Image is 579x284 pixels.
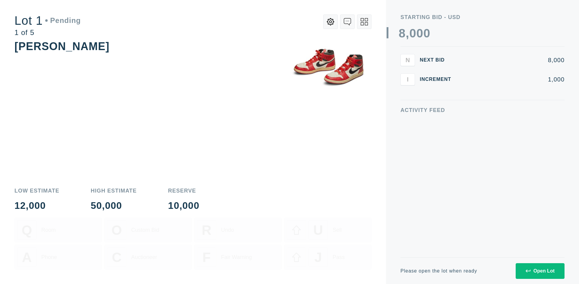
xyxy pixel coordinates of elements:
div: [PERSON_NAME] [14,40,109,53]
div: 1,000 [461,76,565,82]
div: 50,000 [91,201,137,210]
div: Starting Bid - USD [400,14,565,20]
div: Pending [45,17,81,24]
div: 0 [416,27,423,39]
div: 0 [423,27,430,39]
div: Reserve [168,188,199,193]
div: 10,000 [168,201,199,210]
div: Please open the lot when ready [400,269,477,273]
button: Open Lot [516,263,565,279]
div: 1 of 5 [14,29,81,36]
div: Increment [420,77,456,82]
div: 12,000 [14,201,59,210]
div: Low Estimate [14,188,59,193]
div: 0 [409,27,416,39]
div: 8,000 [461,57,565,63]
button: I [400,73,415,85]
span: I [407,76,409,83]
div: , [406,27,409,148]
span: N [406,56,410,63]
div: 8 [399,27,406,39]
div: Open Lot [526,268,555,274]
div: Lot 1 [14,14,81,27]
button: N [400,54,415,66]
div: Activity Feed [400,107,565,113]
div: High Estimate [91,188,137,193]
div: Next Bid [420,58,456,62]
